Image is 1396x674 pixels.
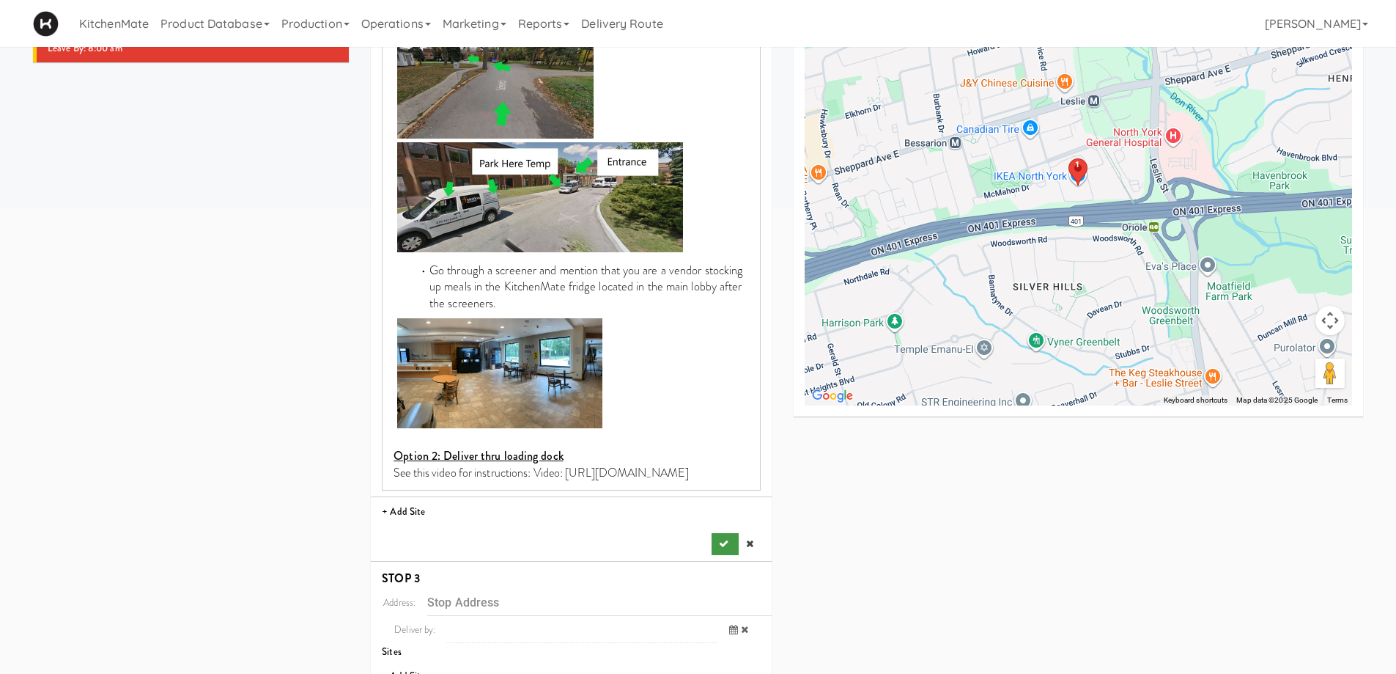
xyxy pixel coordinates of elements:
[394,447,564,464] u: Option 2: Deliver thru loading dock
[1075,160,1079,169] div: 1
[1315,306,1345,335] button: Map camera controls
[48,40,338,58] div: Leave By: 8:00 am
[371,497,772,527] li: + Add Site
[397,142,683,252] img: vt7voxhtplyctkpvxsg5.jpg
[1236,396,1318,404] span: Map data ©2025 Google
[412,263,749,312] li: Go through a screener and mention that you are a vendor stocking up meals in the KitchenMate frid...
[1327,396,1348,404] a: Terms
[394,465,749,481] p: See this video for instructions: Video: [URL][DOMAIN_NAME]
[1315,359,1345,388] button: Drag Pegman onto the map to open Street View
[808,387,857,406] img: Google
[397,318,602,428] img: fufziol9f3ode6sqwfki.jpg
[1164,395,1228,406] button: Keyboard shortcuts
[808,387,857,406] a: Open this area in Google Maps (opens a new window)
[382,645,402,659] span: Sites
[371,589,427,616] div: Address:
[427,589,772,616] input: Stop Address
[382,570,420,587] b: STOP 3
[397,29,594,139] img: v10jejigt8sljiyor6b1.jpg
[382,616,447,643] span: Deliver by:
[33,11,59,37] img: Micromart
